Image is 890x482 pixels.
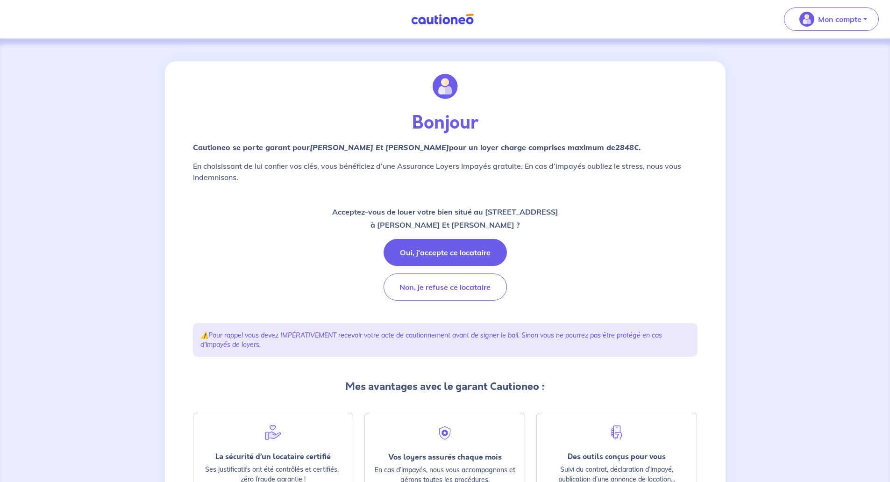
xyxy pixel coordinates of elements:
em: 2848€ [615,143,639,152]
img: illu_account_valid_menu.svg [799,12,814,27]
strong: Cautioneo se porte garant pour pour un loyer charge comprises maximum de . [193,143,641,152]
em: [PERSON_NAME] Et [PERSON_NAME] [310,143,449,152]
img: security.svg [436,424,453,441]
p: Mon compte [818,14,862,25]
button: Oui, j'accepte ce locataire [384,239,507,266]
p: Acceptez-vous de louer votre bien situé au [STREET_ADDRESS] à [PERSON_NAME] Et [PERSON_NAME] ? [332,205,558,231]
img: help.svg [264,424,281,441]
p: ⚠️ [200,331,690,349]
div: Vos loyers assurés chaque mois [372,453,517,461]
p: Mes avantages avec le garant Cautioneo : [193,379,698,394]
div: La sécurité d’un locataire certifié [201,452,346,461]
button: illu_account_valid_menu.svgMon compte [784,7,879,31]
button: Non, je refuse ce locataire [384,273,507,301]
img: Cautioneo [407,14,477,25]
div: Des outils conçus pour vous [544,452,689,461]
img: illu_account.svg [433,74,458,99]
em: Pour rappel vous devez IMPÉRATIVEMENT recevoir votre acte de cautionnement avant de signer le bai... [200,331,662,349]
p: En choisissant de lui confier vos clés, vous bénéficiez d’une Assurance Loyers Impayés gratuite. ... [193,160,698,183]
p: Bonjour [193,112,698,134]
img: hand-phone-blue.svg [608,424,625,441]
